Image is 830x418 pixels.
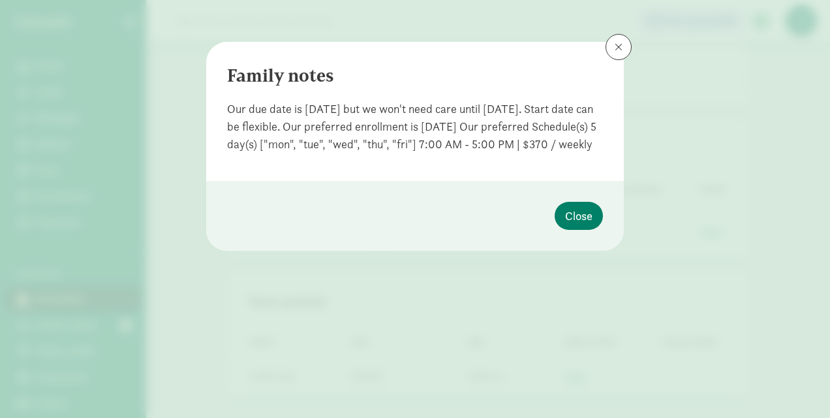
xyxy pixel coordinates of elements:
span: Close [565,207,592,225]
div: Family notes [227,63,603,89]
button: Close [555,202,603,230]
iframe: Chat Widget [765,355,830,418]
div: Our due date is [DATE] but we won't need care until [DATE]. Start date can be flexible. Our prefe... [227,100,603,153]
